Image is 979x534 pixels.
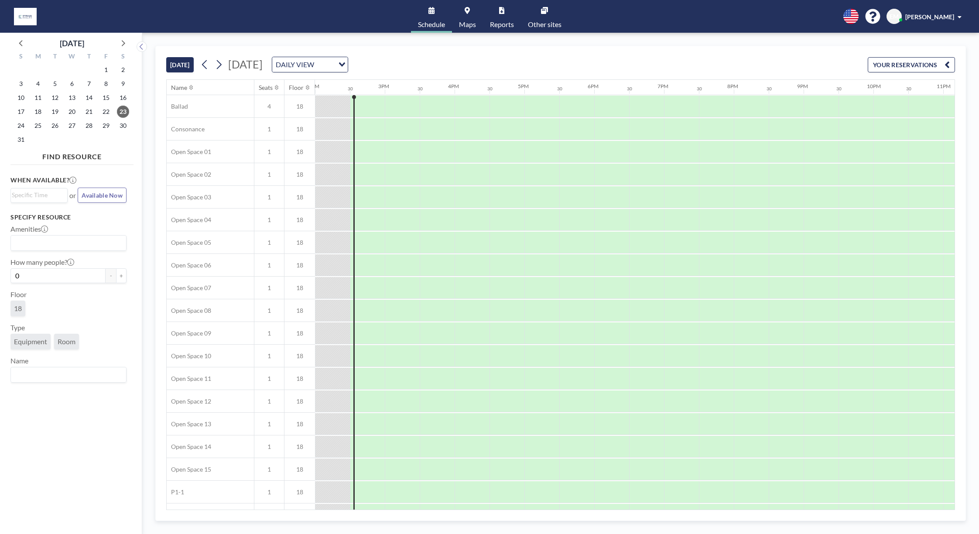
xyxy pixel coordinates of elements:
[284,307,315,315] span: 18
[727,83,738,89] div: 8PM
[117,106,129,118] span: Saturday, August 23, 2025
[284,193,315,201] span: 18
[15,78,27,90] span: Sunday, August 3, 2025
[254,375,284,383] span: 1
[254,420,284,428] span: 1
[284,488,315,496] span: 18
[284,125,315,133] span: 18
[15,120,27,132] span: Sunday, August 24, 2025
[167,307,211,315] span: Open Space 08
[254,261,284,269] span: 1
[228,58,263,71] span: [DATE]
[167,488,184,496] span: P1-1
[284,148,315,156] span: 18
[490,21,514,28] span: Reports
[657,83,668,89] div: 7PM
[459,21,476,28] span: Maps
[10,323,25,332] label: Type
[317,59,333,70] input: Search for option
[254,284,284,292] span: 1
[11,367,126,382] div: Search for option
[14,337,47,346] span: Equipment
[83,92,95,104] span: Thursday, August 14, 2025
[114,51,131,63] div: S
[49,120,61,132] span: Tuesday, August 26, 2025
[97,51,114,63] div: F
[348,86,353,92] div: 30
[518,83,529,89] div: 5PM
[13,51,30,63] div: S
[289,84,304,92] div: Floor
[80,51,97,63] div: T
[83,106,95,118] span: Thursday, August 21, 2025
[254,216,284,224] span: 1
[167,466,211,473] span: Open Space 15
[254,125,284,133] span: 1
[254,488,284,496] span: 1
[254,193,284,201] span: 1
[767,86,772,92] div: 30
[284,375,315,383] span: 18
[83,78,95,90] span: Thursday, August 7, 2025
[10,213,127,221] h3: Specify resource
[167,103,188,110] span: Ballad
[14,8,37,25] img: organization-logo
[284,103,315,110] span: 18
[254,397,284,405] span: 1
[254,239,284,246] span: 1
[284,239,315,246] span: 18
[32,120,44,132] span: Monday, August 25, 2025
[254,103,284,110] span: 4
[254,148,284,156] span: 1
[254,466,284,473] span: 1
[284,397,315,405] span: 18
[167,375,211,383] span: Open Space 11
[10,290,27,299] label: Floor
[836,86,842,92] div: 30
[167,329,211,337] span: Open Space 09
[12,369,121,380] input: Search for option
[254,352,284,360] span: 1
[284,443,315,451] span: 18
[100,120,112,132] span: Friday, August 29, 2025
[83,120,95,132] span: Thursday, August 28, 2025
[32,78,44,90] span: Monday, August 4, 2025
[167,216,211,224] span: Open Space 04
[66,106,78,118] span: Wednesday, August 20, 2025
[418,86,423,92] div: 30
[890,13,899,21] span: EM
[528,21,561,28] span: Other sites
[557,86,562,92] div: 30
[272,57,348,72] div: Search for option
[117,64,129,76] span: Saturday, August 2, 2025
[69,191,76,200] span: or
[167,443,211,451] span: Open Space 14
[15,92,27,104] span: Sunday, August 10, 2025
[116,268,127,283] button: +
[905,13,954,21] span: [PERSON_NAME]
[100,64,112,76] span: Friday, August 1, 2025
[12,237,121,249] input: Search for option
[12,190,62,200] input: Search for option
[47,51,64,63] div: T
[797,83,808,89] div: 9PM
[49,92,61,104] span: Tuesday, August 12, 2025
[868,57,955,72] button: YOUR RESERVATIONS
[106,268,116,283] button: -
[284,352,315,360] span: 18
[254,171,284,178] span: 1
[259,84,273,92] div: Seats
[78,188,127,203] button: Available Now
[284,261,315,269] span: 18
[167,193,211,201] span: Open Space 03
[171,84,187,92] div: Name
[937,83,951,89] div: 11PM
[167,239,211,246] span: Open Space 05
[487,86,493,92] div: 30
[10,258,74,267] label: How many people?
[254,307,284,315] span: 1
[66,78,78,90] span: Wednesday, August 6, 2025
[448,83,459,89] div: 4PM
[32,92,44,104] span: Monday, August 11, 2025
[100,78,112,90] span: Friday, August 8, 2025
